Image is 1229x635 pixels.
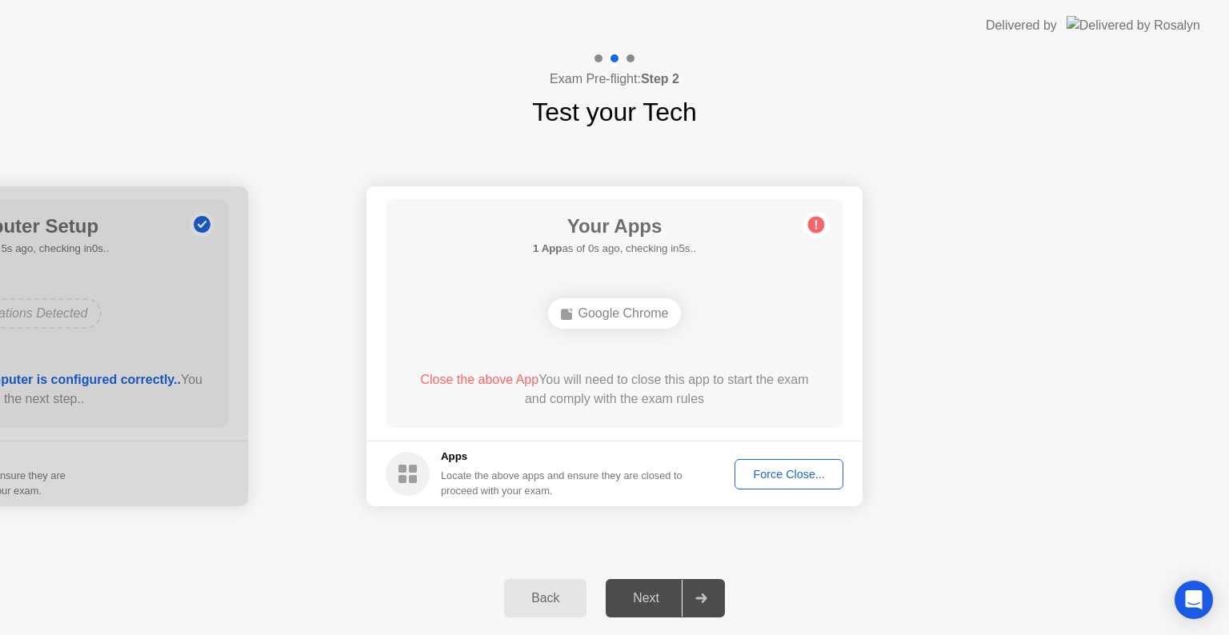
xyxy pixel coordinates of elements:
h1: Test your Tech [532,93,697,131]
b: Step 2 [641,72,679,86]
b: 1 App [533,242,562,254]
span: Close the above App [420,373,538,386]
div: Delivered by [986,16,1057,35]
h5: Apps [441,449,683,465]
div: Next [610,591,682,605]
div: Force Close... [740,468,838,481]
div: Locate the above apps and ensure they are closed to proceed with your exam. [441,468,683,498]
div: You will need to close this app to start the exam and comply with the exam rules [409,370,821,409]
h4: Exam Pre-flight: [550,70,679,89]
div: Open Intercom Messenger [1175,581,1213,619]
img: Delivered by Rosalyn [1067,16,1200,34]
h1: Your Apps [533,212,696,241]
div: Google Chrome [548,298,682,329]
button: Back [504,579,586,617]
button: Next [606,579,725,617]
button: Force Close... [735,459,843,489]
h5: as of 0s ago, checking in5s.. [533,241,696,257]
div: Back [509,591,582,605]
